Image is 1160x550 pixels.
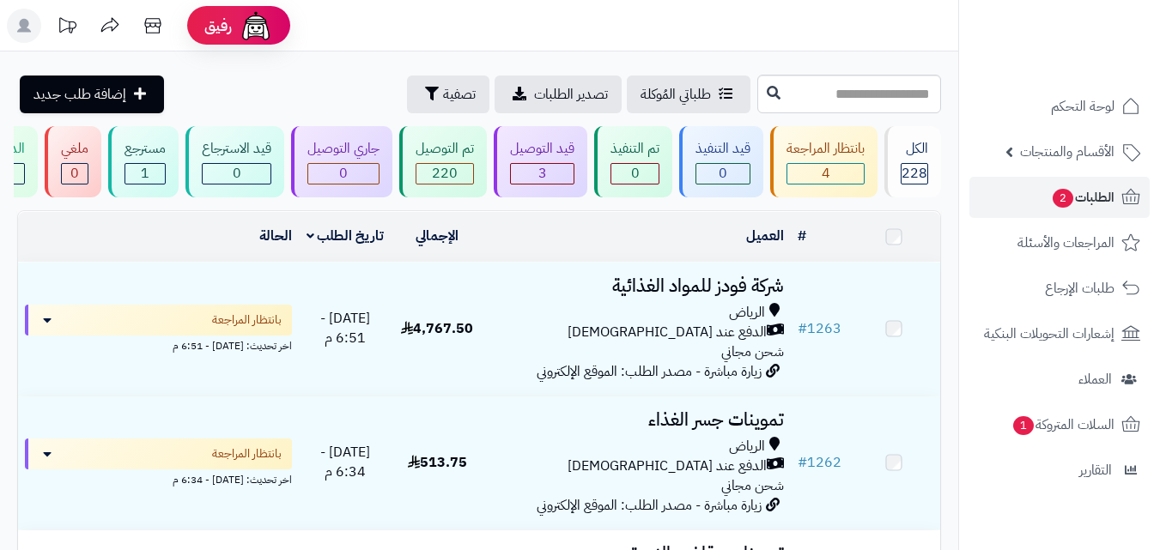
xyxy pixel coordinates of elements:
div: تم التوصيل [416,139,474,159]
span: 0 [233,163,241,184]
div: قيد الاسترجاع [202,139,271,159]
div: 3 [511,164,574,184]
a: إشعارات التحويلات البنكية [969,313,1150,354]
span: 0 [719,163,727,184]
button: تصفية [407,76,489,113]
span: [DATE] - 6:51 م [320,308,370,348]
span: بانتظار المراجعة [212,311,282,329]
a: تصدير الطلبات [495,76,622,113]
span: 2 [1053,189,1073,208]
span: السلات المتروكة [1011,413,1114,437]
div: قيد التنفيذ [695,139,750,159]
a: قيد التنفيذ 0 [676,126,767,197]
img: logo-2.png [1043,48,1144,84]
span: طلباتي المُوكلة [641,84,711,105]
span: إضافة طلب جديد [33,84,126,105]
span: 0 [339,163,348,184]
a: قيد التوصيل 3 [490,126,591,197]
a: الطلبات2 [969,177,1150,218]
a: مسترجع 1 [105,126,182,197]
span: 228 [902,163,927,184]
a: #1262 [798,452,841,473]
a: # [798,226,806,246]
span: 3 [538,163,547,184]
span: لوحة التحكم [1051,94,1114,118]
span: 220 [432,163,458,184]
a: الإجمالي [416,226,459,246]
span: المراجعات والأسئلة [1017,231,1114,255]
span: الرياض [729,437,765,456]
a: الكل228 [881,126,944,197]
a: تحديثات المنصة [46,9,88,47]
span: شحن مجاني [721,475,784,496]
a: طلبات الإرجاع [969,268,1150,309]
div: 1 [125,164,165,184]
div: الكل [901,139,928,159]
span: 513.75 [408,452,467,473]
a: الحالة [259,226,292,246]
div: قيد التوصيل [510,139,574,159]
img: ai-face.png [239,9,273,43]
div: تم التنفيذ [610,139,659,159]
span: رفيق [204,15,232,36]
a: السلات المتروكة1 [969,404,1150,445]
span: 0 [631,163,640,184]
span: الرياض [729,303,765,323]
a: بانتظار المراجعة 4 [767,126,881,197]
a: قيد الاسترجاع 0 [182,126,288,197]
span: تصفية [443,84,476,105]
h3: شركة فودز للمواد الغذائية [490,276,784,296]
span: [DATE] - 6:34 م [320,442,370,482]
span: # [798,452,807,473]
a: #1263 [798,318,841,339]
div: 4 [787,164,864,184]
a: المراجعات والأسئلة [969,222,1150,263]
a: تاريخ الطلب [307,226,385,246]
a: لوحة التحكم [969,86,1150,127]
span: العملاء [1078,367,1112,391]
span: إشعارات التحويلات البنكية [984,322,1114,346]
span: زيارة مباشرة - مصدر الطلب: الموقع الإلكتروني [537,495,762,516]
div: جاري التوصيل [307,139,380,159]
span: # [798,318,807,339]
div: 0 [611,164,659,184]
span: 4,767.50 [401,318,473,339]
a: تم التوصيل 220 [396,126,490,197]
span: 1 [141,163,149,184]
div: 0 [308,164,379,184]
span: التقارير [1079,458,1112,482]
span: شحن مجاني [721,341,784,362]
span: طلبات الإرجاع [1045,276,1114,300]
span: الدفع عند [DEMOGRAPHIC_DATA] [568,323,767,342]
span: الأقسام والمنتجات [1020,140,1114,164]
h3: تموينات جسر الغذاء [490,410,784,430]
div: ملغي [61,139,88,159]
span: الطلبات [1051,185,1114,209]
a: تم التنفيذ 0 [591,126,676,197]
span: 4 [822,163,830,184]
span: بانتظار المراجعة [212,445,282,462]
div: 0 [62,164,88,184]
a: العملاء [969,359,1150,400]
span: الدفع عند [DEMOGRAPHIC_DATA] [568,456,767,476]
div: اخر تحديث: [DATE] - 6:34 م [25,469,292,487]
a: ملغي 0 [41,126,105,197]
div: مسترجع [125,139,166,159]
a: طلباتي المُوكلة [627,76,750,113]
div: اخر تحديث: [DATE] - 6:51 م [25,335,292,354]
a: العميل [746,226,784,246]
span: 0 [70,163,79,184]
span: زيارة مباشرة - مصدر الطلب: الموقع الإلكتروني [537,361,762,382]
a: جاري التوصيل 0 [288,126,396,197]
div: 220 [416,164,473,184]
span: 1 [1013,416,1034,435]
div: 0 [203,164,270,184]
span: تصدير الطلبات [534,84,608,105]
div: بانتظار المراجعة [786,139,865,159]
a: التقارير [969,450,1150,491]
a: إضافة طلب جديد [20,76,164,113]
div: 0 [696,164,750,184]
